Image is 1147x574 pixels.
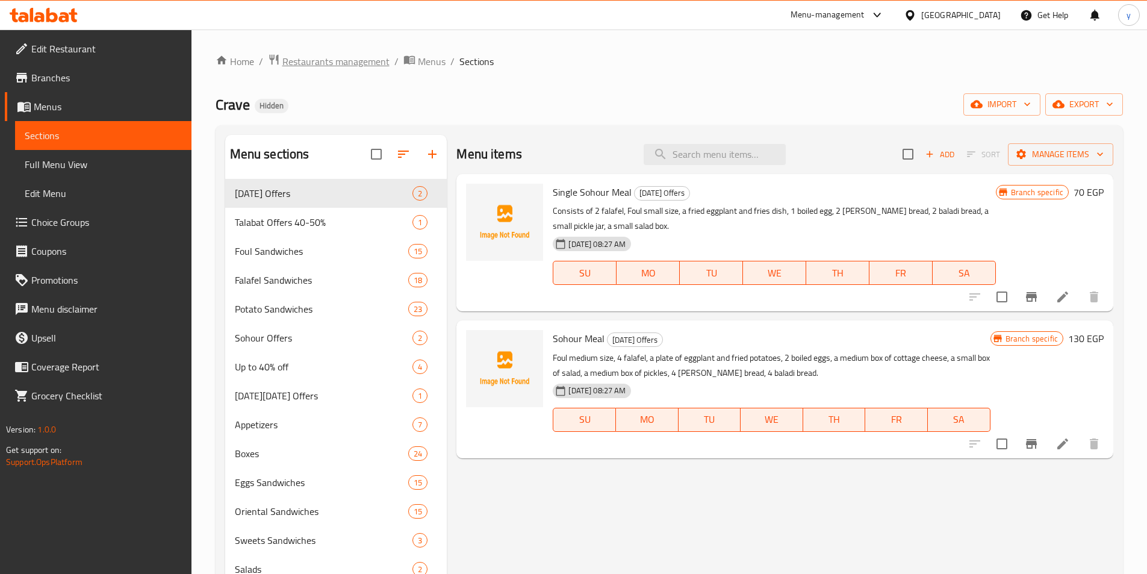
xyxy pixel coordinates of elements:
span: Coverage Report [31,360,182,374]
span: Hidden [255,101,288,111]
span: Promotions [31,273,182,287]
div: items [412,417,427,432]
span: Get support on: [6,442,61,458]
span: 23 [409,304,427,315]
button: delete [1080,282,1108,311]
span: MO [621,264,675,282]
span: Branch specific [1006,187,1068,198]
span: Talabat Offers 40-50% [235,215,413,229]
span: 4 [413,361,427,373]
div: Oriental Sandwiches15 [225,497,447,526]
span: [DATE] Offers [608,333,662,347]
span: Appetizers [235,417,413,432]
span: SU [558,264,612,282]
span: Menus [34,99,182,114]
button: SU [553,408,616,432]
h2: Menu items [456,145,522,163]
div: Black Friday Offers [235,388,413,403]
button: Add section [418,140,447,169]
a: Edit Restaurant [5,34,191,63]
div: Oriental Sandwiches [235,504,409,519]
span: FR [870,411,923,428]
div: Falafel Sandwiches18 [225,266,447,295]
a: Edit menu item [1055,290,1070,304]
h6: 130 EGP [1068,330,1104,347]
div: items [412,331,427,345]
button: TU [679,408,741,432]
span: Eggs Sandwiches [235,475,409,490]
span: [DATE] 08:27 AM [564,239,630,250]
a: Promotions [5,266,191,295]
div: Menu-management [791,8,865,22]
span: Choice Groups [31,215,182,229]
span: FR [874,264,928,282]
span: Menus [418,54,446,69]
div: Talabat Offers 40-50%1 [225,208,447,237]
div: Ramadan Offers [607,332,663,347]
span: Sections [25,128,182,143]
a: Coupons [5,237,191,266]
img: Single Sohour Meal [466,184,543,261]
div: items [408,273,427,287]
li: / [450,54,455,69]
span: 24 [409,448,427,460]
span: Edit Restaurant [31,42,182,56]
div: Sweets Sandwiches [235,533,413,547]
span: Boxes [235,446,409,461]
li: / [394,54,399,69]
div: Potato Sandwiches [235,302,409,316]
a: Choice Groups [5,208,191,237]
p: Foul medium size, 4 falafel, a plate of eggplant and fried potatoes, 2 boiled eggs, a medium box ... [553,351,990,381]
img: Sohour Meal [466,330,543,407]
span: 15 [409,246,427,257]
div: items [408,244,427,258]
div: Falafel Sandwiches [235,273,409,287]
p: Consists of 2 falafel, Foul small size, a fried eggplant and fries dish, 1 boiled egg, 2 [PERSON_... [553,204,995,234]
input: search [644,144,786,165]
button: TH [803,408,866,432]
span: SA [937,264,991,282]
div: Boxes24 [225,439,447,468]
span: [DATE] 08:27 AM [564,385,630,396]
span: Select to update [989,284,1015,310]
button: FR [869,261,933,285]
span: Sections [459,54,494,69]
span: Sohour Meal [553,329,605,348]
button: Add [921,145,959,164]
span: Full Menu View [25,157,182,172]
span: TU [685,264,738,282]
li: / [259,54,263,69]
div: Hidden [255,99,288,113]
span: WE [748,264,801,282]
button: MO [617,261,680,285]
span: [DATE] Offers [635,186,689,200]
a: Support.OpsPlatform [6,454,82,470]
div: Sohour Offers [235,331,413,345]
div: items [412,533,427,547]
span: Branches [31,70,182,85]
span: 18 [409,275,427,286]
button: WE [741,408,803,432]
span: Single Sohour Meal [553,183,632,201]
div: [DATE][DATE] Offers1 [225,381,447,410]
div: Up to 40% off4 [225,352,447,381]
button: Manage items [1008,143,1113,166]
a: Menu disclaimer [5,295,191,323]
button: TU [680,261,743,285]
div: Sohour Offers2 [225,323,447,352]
span: y [1127,8,1131,22]
a: Sections [15,121,191,150]
a: Grocery Checklist [5,381,191,410]
a: Menus [5,92,191,121]
a: Coverage Report [5,352,191,381]
span: Add [924,148,956,161]
span: SA [933,411,986,428]
span: [DATE][DATE] Offers [235,388,413,403]
span: [DATE] Offers [235,186,413,201]
a: Edit Menu [15,179,191,208]
div: [DATE] Offers2 [225,179,447,208]
span: 3 [413,535,427,546]
button: export [1045,93,1123,116]
span: Coupons [31,244,182,258]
